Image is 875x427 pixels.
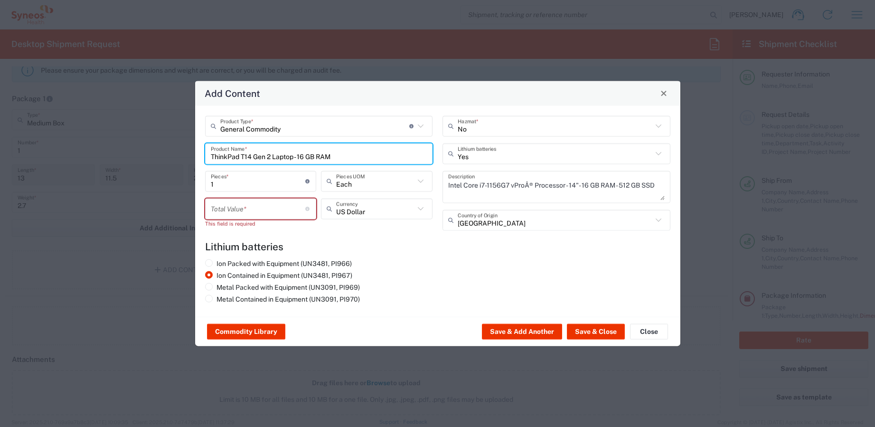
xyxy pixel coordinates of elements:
[205,219,317,228] div: This field is required
[205,259,352,267] label: Ion Packed with Equipment (UN3481, PI966)
[207,324,285,339] button: Commodity Library
[482,324,562,339] button: Save & Add Another
[630,324,668,339] button: Close
[205,283,360,291] label: Metal Packed with Equipment (UN3091, PI969)
[657,86,670,100] button: Close
[205,86,260,100] h4: Add Content
[205,240,670,252] h4: Lithium batteries
[205,271,352,279] label: Ion Contained in Equipment (UN3481, PI967)
[205,294,360,303] label: Metal Contained in Equipment (UN3091, PI970)
[567,324,625,339] button: Save & Close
